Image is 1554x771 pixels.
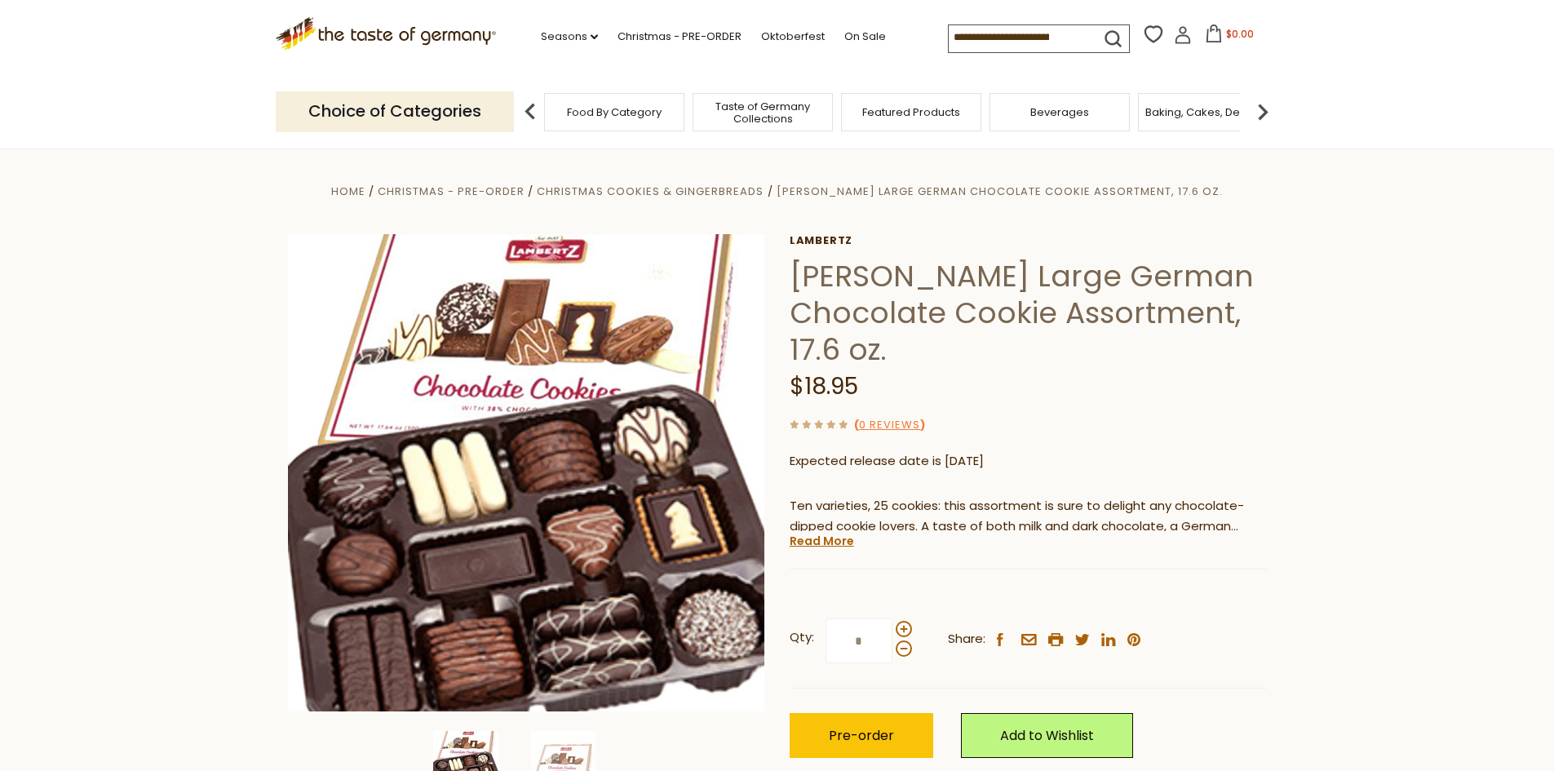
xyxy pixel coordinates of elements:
[1145,106,1272,118] a: Baking, Cakes, Desserts
[777,184,1223,199] a: [PERSON_NAME] Large German Chocolate Cookie Assortment, 17.6 oz.
[541,28,598,46] a: Seasons
[1030,106,1089,118] a: Beverages
[829,726,894,745] span: Pre-order
[854,417,925,432] span: ( )
[537,184,764,199] a: Christmas Cookies & Gingerbreads
[567,106,662,118] a: Food By Category
[790,451,1267,472] p: Expected release date is [DATE]
[514,95,547,128] img: previous arrow
[790,533,854,549] a: Read More
[844,28,886,46] a: On Sale
[790,370,858,402] span: $18.95
[761,28,825,46] a: Oktoberfest
[790,234,1267,247] a: Lambertz
[1246,95,1279,128] img: next arrow
[948,629,985,649] span: Share:
[378,184,525,199] a: Christmas - PRE-ORDER
[288,234,765,711] img: Lambertz Large German Chocolate Cookie Assortment, 17.6 oz.
[826,618,892,663] input: Qty:
[1226,27,1254,41] span: $0.00
[618,28,742,46] a: Christmas - PRE-ORDER
[331,184,365,199] a: Home
[862,106,960,118] a: Featured Products
[790,713,933,758] button: Pre-order
[790,258,1267,368] h1: [PERSON_NAME] Large German Chocolate Cookie Assortment, 17.6 oz.
[790,496,1267,537] p: Ten varieties, 25 cookies: this assortment is sure to delight any chocolate-dipped cookie lovers....
[859,417,920,434] a: 0 Reviews
[697,100,828,125] a: Taste of Germany Collections
[1195,24,1264,49] button: $0.00
[790,627,814,648] strong: Qty:
[961,713,1133,758] a: Add to Wishlist
[276,91,514,131] p: Choice of Categories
